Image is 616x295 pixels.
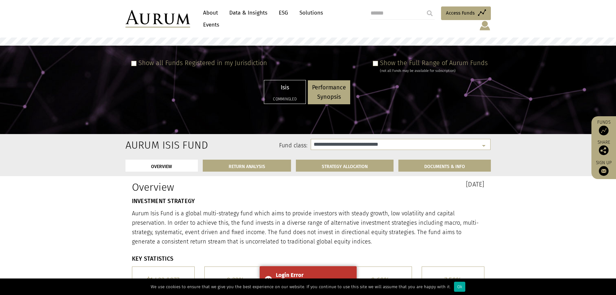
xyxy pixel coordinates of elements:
[200,19,219,31] a: Events
[427,277,479,283] h5: 7.59%
[446,9,475,17] span: Access Funds
[599,145,609,155] img: Share this post
[423,7,436,20] input: Submit
[595,140,613,155] div: Share
[137,277,189,283] h5: $1,433.0977
[138,59,267,67] label: Show all Funds Registered in my Jurisdiction
[125,10,190,28] img: Aurum
[441,6,491,20] a: Access Funds
[479,20,491,31] img: account-icon.svg
[268,97,301,101] h5: Commingled
[296,7,326,19] a: Solutions
[313,181,484,187] h3: [DATE]
[132,198,195,205] strong: INVESTMENT STRATEGY
[132,209,484,246] p: Aurum Isis Fund is a global multi-strategy fund which aims to provide investors with steady growt...
[200,7,221,19] a: About
[599,126,609,135] img: Access Funds
[210,277,262,283] h5: 0.32%
[276,271,352,279] div: Login Error
[599,166,609,176] img: Sign up to our newsletter
[595,160,613,176] a: Sign up
[296,160,394,172] a: STRATEGY ALLOCATION
[354,277,407,283] h5: 9.69%
[188,142,308,150] label: Fund class:
[276,7,291,19] a: ESG
[125,139,178,151] h2: Aurum Isis Fund
[268,83,301,92] p: Isis
[132,181,303,193] h1: Overview
[595,119,613,135] a: Funds
[203,160,291,172] a: RETURN ANALYSIS
[380,59,488,67] label: Show the Full Range of Aurum Funds
[312,83,346,102] p: Performance Synopsis
[454,282,465,292] div: Ok
[226,7,271,19] a: Data & Insights
[380,68,488,74] div: (not all Funds may be available for subscription)
[398,160,491,172] a: DOCUMENTS & INFO
[132,255,174,262] strong: KEY STATISTICS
